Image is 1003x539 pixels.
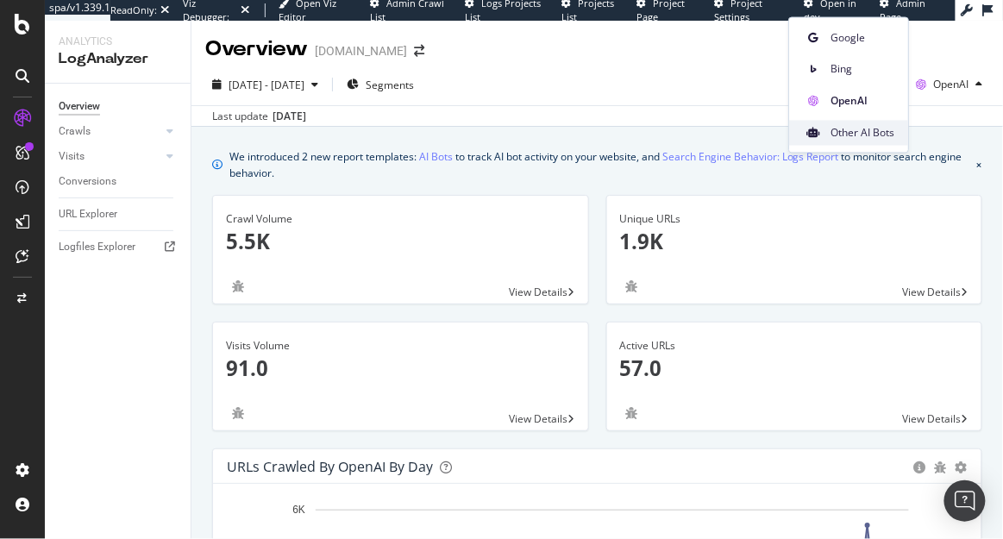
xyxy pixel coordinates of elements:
[212,109,306,124] div: Last update
[662,147,839,166] a: Search Engine Behavior: Logs Report
[935,461,947,473] div: bug
[933,77,969,91] span: OpenAI
[59,34,177,49] div: Analytics
[59,172,116,191] div: Conversions
[59,205,179,223] a: URL Explorer
[831,125,894,141] span: Other AI Bots
[620,338,969,354] div: Active URLs
[205,71,325,98] button: [DATE] - [DATE]
[620,407,644,419] div: bug
[59,97,100,116] div: Overview
[59,97,179,116] a: Overview
[226,407,250,419] div: bug
[831,93,894,109] span: OpenAI
[226,211,575,227] div: Crawl Volume
[909,71,989,98] button: OpenAI
[419,147,453,166] a: AI Bots
[59,172,179,191] a: Conversions
[340,71,421,98] button: Segments
[620,211,969,227] div: Unique URLs
[956,461,968,473] div: gear
[510,285,568,299] span: View Details
[212,147,982,181] div: info banner
[510,411,568,426] span: View Details
[292,505,305,517] text: 6K
[414,45,424,57] div: arrow-right-arrow-left
[944,480,986,522] div: Open Intercom Messenger
[59,238,179,256] a: Logfiles Explorer
[59,238,135,256] div: Logfiles Explorer
[226,227,575,256] p: 5.5K
[229,78,304,92] span: [DATE] - [DATE]
[903,411,962,426] span: View Details
[59,205,117,223] div: URL Explorer
[831,61,894,77] span: Bing
[903,285,962,299] span: View Details
[59,49,177,69] div: LogAnalyzer
[620,280,644,292] div: bug
[226,338,575,354] div: Visits Volume
[59,147,85,166] div: Visits
[273,109,306,124] div: [DATE]
[315,42,407,60] div: [DOMAIN_NAME]
[110,3,157,17] div: ReadOnly:
[914,461,926,473] div: circle-info
[620,227,969,256] p: 1.9K
[59,122,91,141] div: Crawls
[226,280,250,292] div: bug
[227,458,433,475] div: URLs Crawled by OpenAI by day
[973,144,987,185] button: close banner
[620,354,969,383] p: 57.0
[59,122,161,141] a: Crawls
[205,34,308,64] div: Overview
[229,147,970,181] div: We introduced 2 new report templates: to track AI bot activity on your website, and to monitor se...
[366,78,414,92] span: Segments
[831,29,894,45] span: Google
[226,354,575,383] p: 91.0
[59,147,161,166] a: Visits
